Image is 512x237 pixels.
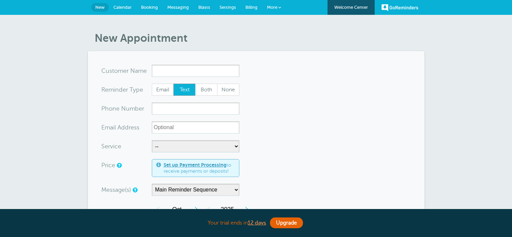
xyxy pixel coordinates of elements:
div: Next Month [190,203,202,216]
span: Settings [219,5,236,10]
span: Email [152,84,174,95]
span: Messaging [167,5,189,10]
label: None [217,84,239,96]
span: Both [196,84,217,95]
span: Pho [101,106,112,112]
span: Booking [141,5,158,10]
span: Calendar [113,5,132,10]
span: to receive payments or deposits! [164,162,235,174]
span: New [95,5,105,10]
span: Text [174,84,195,95]
span: ne Nu [112,106,130,112]
label: Service [101,143,121,149]
span: Cus [101,68,112,74]
label: Email [152,84,174,96]
div: Previous Year [202,203,214,216]
a: Set up Payment Processing [164,162,227,168]
div: Next Year [241,203,253,216]
span: None [217,84,239,95]
a: New [91,3,109,12]
a: 12 days [248,220,266,226]
div: mber [101,102,152,115]
span: tomer N [112,68,135,74]
label: Both [195,84,217,96]
a: An optional price for the appointment. If you set a price, you can include a payment link in your... [117,163,121,168]
label: Price [101,162,115,168]
a: Simple templates and custom messages will use the reminder schedule set under Settings > Reminder... [133,188,137,192]
span: More [267,5,277,10]
label: Text [173,84,196,96]
span: 2025 [214,203,241,216]
div: Your trial ends in . [88,216,424,230]
div: Previous Month [152,203,164,216]
span: Billing [245,5,258,10]
span: Ema [101,124,113,130]
span: October [164,203,190,216]
h1: New Appointment [95,32,424,45]
span: il Add [113,124,129,130]
div: ame [101,65,152,77]
a: Upgrade [270,217,303,228]
label: Reminder Type [101,87,143,93]
label: Message(s) [101,187,131,193]
div: ress [101,121,152,134]
span: Blasts [198,5,210,10]
input: Optional [152,121,239,134]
